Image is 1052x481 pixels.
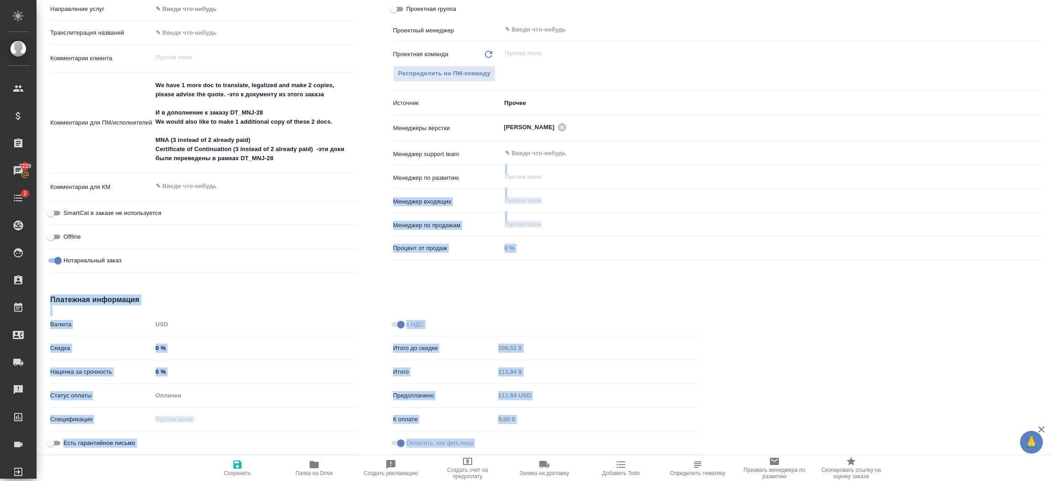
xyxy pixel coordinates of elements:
[153,388,357,403] div: Оплачен
[224,470,251,476] span: Сохранить
[504,48,1020,59] input: Пустое поле
[393,66,496,82] button: Распределить на ПМ-команду
[670,470,725,476] span: Определить тематику
[813,455,889,481] button: Скопировать ссылку на оценку заказа
[50,320,153,329] p: Валюта
[393,173,501,183] p: Менеджер по развитию
[602,470,640,476] span: Добавить Todo
[504,195,1020,206] input: Пустое поле
[63,209,161,218] span: SmartCat в заказе не используется
[495,365,699,378] input: Пустое поле
[435,467,500,480] span: Создать счет на предоплату
[393,344,495,353] p: Итого до скидки
[504,123,560,132] span: [PERSON_NAME]
[583,455,659,481] button: Добавить Todo
[50,294,699,305] h4: Платежная информация
[50,54,153,63] p: Комментарии клиента
[50,367,153,376] p: Наценка за срочность
[63,439,135,448] span: Есть гарантийное письмо
[393,415,495,424] p: К оплате
[364,470,418,476] span: Создать рекламацию
[1020,431,1043,454] button: 🙏
[506,455,583,481] button: Заявка на доставку
[50,28,153,37] p: Транслитерация названий
[393,150,501,159] p: Менеджер support team
[504,219,1020,230] input: Пустое поле
[393,391,495,400] p: Предоплачено
[153,317,357,332] div: USD
[393,124,501,133] p: Менеджеры верстки
[406,5,456,14] span: Проектная группа
[393,244,501,253] p: Процент от продаж
[50,118,153,127] p: Комментарии для ПМ/исполнителей
[742,467,807,480] span: Призвать менеджера по развитию
[393,367,495,376] p: Итого
[818,467,884,480] span: Скопировать ссылку на оценку заказа
[501,95,1042,111] div: Прочее
[393,221,501,230] p: Менеджер по продажам
[393,26,501,35] p: Проектный менеджер
[50,391,153,400] p: Статус оплаты
[153,413,357,426] input: Пустое поле
[199,455,276,481] button: Сохранить
[495,341,699,355] input: Пустое поле
[18,189,32,198] span: 2
[1037,152,1039,154] button: Open
[63,232,81,241] span: Offline
[153,341,357,355] input: ✎ Введи что-нибудь
[1024,433,1039,452] span: 🙏
[50,415,153,424] p: Спецификация
[50,344,153,353] p: Скидка
[50,183,153,192] p: Комментарии для КМ
[1037,29,1039,31] button: Open
[398,68,491,79] span: Распределить на ПМ-команду
[504,172,1020,183] input: Пустое поле
[495,413,699,426] input: Пустое поле
[406,439,473,448] span: Оплатить, как физ.лицо
[276,455,352,481] button: Папка на Drive
[659,455,736,481] button: Определить тематику
[495,389,699,402] input: Пустое поле
[393,99,501,108] p: Источник
[501,241,1042,255] input: Пустое поле
[406,320,424,329] span: с НДС
[393,197,501,206] p: Менеджер входящих
[736,455,813,481] button: Призвать менеджера по развитию
[295,470,333,476] span: Папка на Drive
[2,187,34,209] a: 2
[153,78,357,166] textarea: We have 1 more doc to translate, legalized and make 2 copies, please advise the quote. -это к док...
[393,50,448,59] p: Проектная команда
[153,365,357,378] input: ✎ Введи что-нибудь
[13,162,37,171] span: 7229
[352,455,429,481] button: Создать рекламацию
[1037,126,1039,128] button: Open
[153,26,357,39] input: ✎ Введи что-нибудь
[504,121,570,133] div: [PERSON_NAME]
[429,455,506,481] button: Создать счет на предоплату
[520,470,569,476] span: Заявка на доставку
[153,1,357,17] div: ✎ Введи что-нибудь
[504,148,1009,159] input: ✎ Введи что-нибудь
[63,256,121,265] span: Нотариальный заказ
[156,5,346,14] div: ✎ Введи что-нибудь
[504,24,1009,35] input: ✎ Введи что-нибудь
[2,159,34,182] a: 7229
[50,5,153,14] p: Направление услуг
